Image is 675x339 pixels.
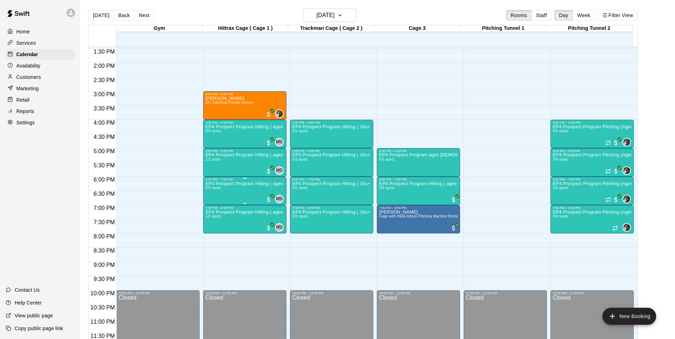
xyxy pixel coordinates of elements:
[205,129,221,133] span: 3/3 spots filled
[265,168,272,175] span: All customers have paid
[553,149,632,153] div: 5:00 PM – 6:00 PM
[6,95,74,105] div: Retail
[553,129,568,133] span: 4/4 spots filled
[290,148,373,177] div: 5:00 PM – 6:00 PM: EP4 Prospect Program Hitting ( 16u+ Slot )
[6,106,74,117] a: Reports
[612,225,618,231] span: Recurring event
[377,148,460,177] div: 5:00 PM – 6:00 PM: EP4 Prospect Program ages 11-12
[460,25,546,32] div: Pitching Tunnel 1
[92,120,117,126] span: 4:00 PM
[205,206,284,210] div: 7:00 PM – 8:00 PM
[15,312,53,319] p: View public page
[205,186,221,190] span: 2/3 spots filled
[623,167,630,174] img: Mariel Checo
[605,168,611,174] span: Recurring event
[92,134,117,140] span: 4:30 PM
[553,186,568,190] span: 1/4 spots filled
[290,177,373,205] div: 6:00 PM – 7:00 PM: EP4 Prospect Program Hitting ( 16u+ Slot )
[134,10,154,21] button: Next
[205,149,284,153] div: 5:00 PM – 6:00 PM
[6,49,74,60] div: Calendar
[622,166,631,175] div: Mariel Checo
[275,109,284,118] div: Roldani Baldwin
[92,106,117,112] span: 3:30 PM
[278,166,284,175] span: Monte Gutierez
[16,96,30,103] p: Retail
[466,291,545,295] div: 10:00 PM – 11:59 PM
[379,214,459,218] span: Cage with Hack Attack Pitching Machine Rental
[374,25,460,32] div: Cage 3
[15,299,42,306] p: Help Center
[276,195,283,203] span: MG
[205,92,284,96] div: 3:00 PM – 4:00 PM
[15,325,63,332] p: Copy public page link
[205,178,284,181] div: 6:00 PM – 7:00 PM
[16,39,36,47] p: Services
[92,49,117,55] span: 1:30 PM
[92,91,117,97] span: 3:00 PM
[377,205,460,233] div: 7:00 PM – 8:00 PM: Chris Han
[6,38,74,48] div: Services
[292,178,371,181] div: 6:00 PM – 7:00 PM
[546,25,632,32] div: Pitching Tunnel 2
[275,166,284,175] div: Monte Gutierez
[92,219,117,225] span: 7:30 PM
[625,195,631,203] span: Mariel Checo
[288,25,374,32] div: Trackman Cage ( Cage 2 )
[379,157,395,161] span: 0/5 spots filled
[625,223,631,232] span: Mariel Checo
[6,26,74,37] a: Home
[265,139,272,146] span: All customers have paid
[379,178,458,181] div: 6:00 PM – 7:00 PM
[612,139,619,146] span: All customers have paid
[553,178,632,181] div: 6:00 PM – 7:00 PM
[625,166,631,175] span: Mariel Checo
[202,25,289,32] div: Hittrax Cage ( Cage 1 )
[450,196,457,203] span: All customers have paid
[553,157,568,161] span: 3/4 spots filled
[605,197,611,203] span: Recurring event
[605,140,611,146] span: Recurring event
[553,206,632,210] div: 7:00 PM – 8:00 PM
[92,148,117,154] span: 5:00 PM
[450,225,457,232] span: All customers have paid
[612,168,619,175] span: All customers have paid
[6,60,74,71] a: Availability
[292,121,371,124] div: 4:00 PM – 5:00 PM
[16,62,41,69] p: Availability
[275,223,284,232] div: Monte Gutierez
[275,138,284,146] div: Monte Gutierez
[16,119,35,126] p: Settings
[623,139,630,146] img: Mariel Checo
[623,224,630,231] img: Mariel Checo
[292,157,308,161] span: 0/3 spots filled
[92,177,117,183] span: 6:00 PM
[278,109,284,118] span: Roldani Baldwin
[92,205,117,211] span: 7:00 PM
[623,195,630,203] img: Mariel Checo
[6,72,74,82] div: Customers
[379,206,458,210] div: 7:00 PM – 8:00 PM
[598,10,638,21] button: Filter View
[625,138,631,146] span: Mariel Checo
[92,162,117,168] span: 5:30 PM
[573,10,595,21] button: Week
[16,28,30,35] p: Home
[303,9,357,22] button: [DATE]
[203,205,286,233] div: 7:00 PM – 8:00 PM: EP4 Prospect Program Hitting ( ages 13-15 )
[550,120,634,148] div: 4:00 PM – 5:00 PM: EP4 Prospect Program Pitching (Ages 13+ )
[89,319,116,325] span: 11:00 PM
[550,148,634,177] div: 5:00 PM – 6:00 PM: EP4 Prospect Program Pitching (Ages 13+ )
[550,205,634,233] div: 7:00 PM – 8:00 PM: EP4 Prospect Program Pitching (Ages 13+ )
[278,223,284,232] span: Monte Gutierez
[292,206,371,210] div: 7:00 PM – 8:00 PM
[114,10,135,21] button: Back
[15,286,40,294] p: Contact Us
[89,333,116,339] span: 11:30 PM
[290,205,373,233] div: 7:00 PM – 8:00 PM: EP4 Prospect Program Hitting ( 16u+ Slot )
[278,195,284,203] span: Monte Gutierez
[531,10,552,21] button: Staff
[92,191,117,197] span: 6:30 PM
